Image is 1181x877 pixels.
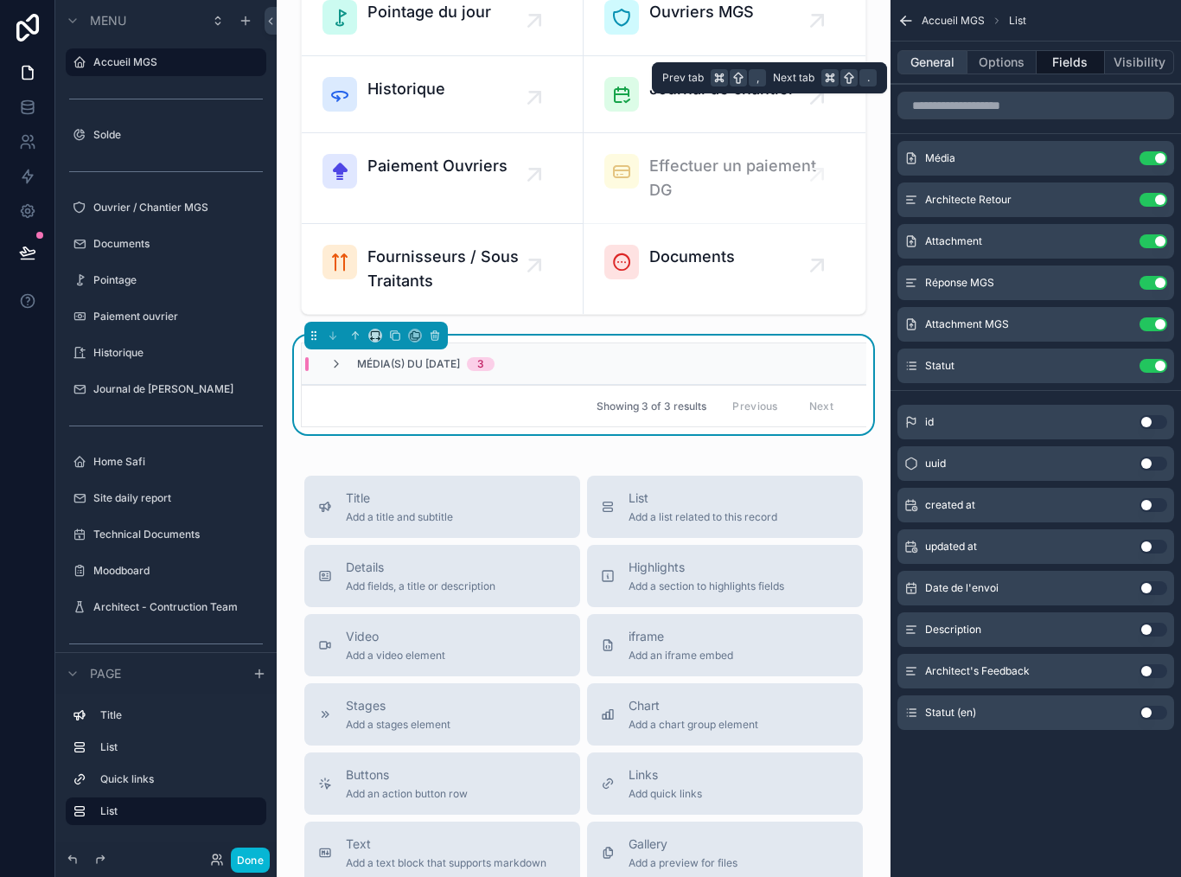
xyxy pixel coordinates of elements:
span: Accueil MGS [922,14,985,28]
span: Highlights [629,559,784,576]
button: LinksAdd quick links [587,752,863,815]
label: List [100,740,259,754]
span: uuid [925,457,946,471]
span: Add a chart group element [629,718,758,732]
span: Attachment MGS [925,317,1009,331]
span: Text [346,835,546,853]
span: Add fields, a title or description [346,579,495,593]
span: Réponse MGS [925,276,994,290]
button: Fields [1037,50,1106,74]
label: Pointage [93,273,263,287]
span: Add a text block that supports markdown [346,856,546,870]
button: VideoAdd a video element [304,614,580,676]
button: Done [231,848,270,873]
span: Description [925,623,981,637]
span: iframe [629,628,733,645]
button: DetailsAdd fields, a title or description [304,545,580,607]
span: Add an action button row [346,787,468,801]
span: Add an iframe embed [629,649,733,663]
span: Title [346,490,453,507]
span: Add a video element [346,649,445,663]
span: Add a section to highlights fields [629,579,784,593]
label: Accueil MGS [93,55,256,69]
span: . [861,71,875,85]
button: ListAdd a list related to this record [587,476,863,538]
span: Add a list related to this record [629,510,777,524]
span: created at [925,498,975,512]
span: Add a preview for files [629,856,737,870]
span: Details [346,559,495,576]
span: Statut [925,359,954,373]
label: Technical Documents [93,528,263,541]
span: Prev tab [662,71,704,85]
label: Home Safi [93,455,263,469]
span: id [925,415,934,429]
span: Buttons [346,766,468,784]
span: Stages [346,697,450,714]
div: 3 [477,357,484,371]
span: List [1009,14,1026,28]
button: iframeAdd an iframe embed [587,614,863,676]
label: Architect - Contruction Team [93,600,263,614]
span: Add quick links [629,787,702,801]
span: Architect's Feedback [925,664,1030,678]
button: StagesAdd a stages element [304,683,580,746]
button: HighlightsAdd a section to highlights fields [587,545,863,607]
label: Journal de [PERSON_NAME] [93,382,263,396]
label: Moodboard [93,564,263,578]
span: Add a title and subtitle [346,510,453,524]
button: TitleAdd a title and subtitle [304,476,580,538]
button: Options [967,50,1037,74]
button: ChartAdd a chart group element [587,683,863,746]
button: General [897,50,967,74]
span: Média [925,151,955,165]
label: Title [100,708,259,722]
label: Paiement ouvrier [93,310,263,323]
span: Add a stages element [346,718,450,732]
span: updated at [925,540,977,554]
label: Solde [93,128,263,142]
span: Menu [90,12,126,29]
label: Site daily report [93,491,263,505]
span: Attachment [925,234,982,248]
span: Chart [629,697,758,714]
span: Date de l'envoi [925,581,999,595]
span: Next tab [773,71,814,85]
span: Statut (en) [925,706,976,720]
label: Documents [93,237,263,251]
span: Gallery [629,835,737,853]
button: ButtonsAdd an action button row [304,752,580,815]
span: Média(s) du [DATE] [357,357,460,371]
div: scrollable content [55,694,277,842]
span: Video [346,628,445,645]
label: Quick links [100,772,259,786]
span: Links [629,766,702,784]
span: Page [90,665,121,682]
label: List [100,804,252,818]
label: Ouvrier / Chantier MGS [93,201,263,214]
label: Historique [93,346,263,360]
span: , [750,71,764,85]
span: Architecte Retour [925,193,1012,207]
span: Showing 3 of 3 results [597,400,706,413]
button: Visibility [1105,50,1174,74]
span: List [629,490,777,507]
